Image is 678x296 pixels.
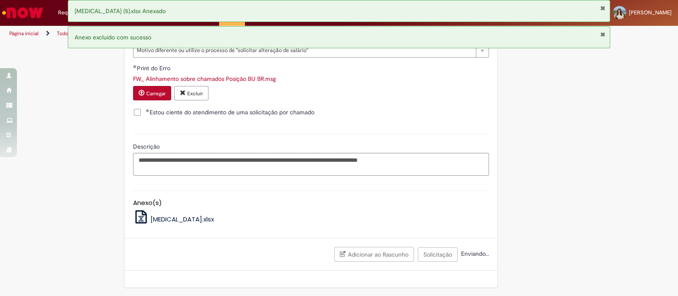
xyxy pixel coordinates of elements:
[133,65,137,68] span: Obrigatório Preenchido
[459,250,489,257] span: Enviando...
[146,90,166,97] small: Carregar
[600,31,606,38] button: Fechar Notificação
[174,86,208,100] button: Excluir anexo FW_ Alinhamento sobre chamados Posição BU BR.msg
[150,215,214,224] span: [MEDICAL_DATA].xlsx
[1,4,44,21] img: ServiceNow
[9,30,39,37] a: Página inicial
[629,9,672,16] span: [PERSON_NAME]
[6,26,446,41] ul: Trilhas de página
[146,108,314,116] span: Estou ciente do atendimento de uma solicitação por chamado
[133,86,171,100] button: Carregar anexo de Print do Erro Required
[133,153,489,176] textarea: Descrição
[75,7,166,15] span: [MEDICAL_DATA] (5).xlsx Anexado
[133,215,214,224] a: [MEDICAL_DATA].xlsx
[187,90,203,97] small: Excluir
[58,8,88,17] span: Requisições
[146,109,150,112] span: Obrigatório Preenchido
[133,199,489,207] h5: Anexo(s)
[133,75,276,83] a: Download de FW_ Alinhamento sobre chamados Posição BU BR.msg
[133,143,161,150] span: Descrição
[600,5,606,11] button: Fechar Notificação
[137,64,172,72] span: Print do Erro
[57,30,102,37] a: Todos os Catálogos
[75,33,151,41] span: Anexo excluído com sucesso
